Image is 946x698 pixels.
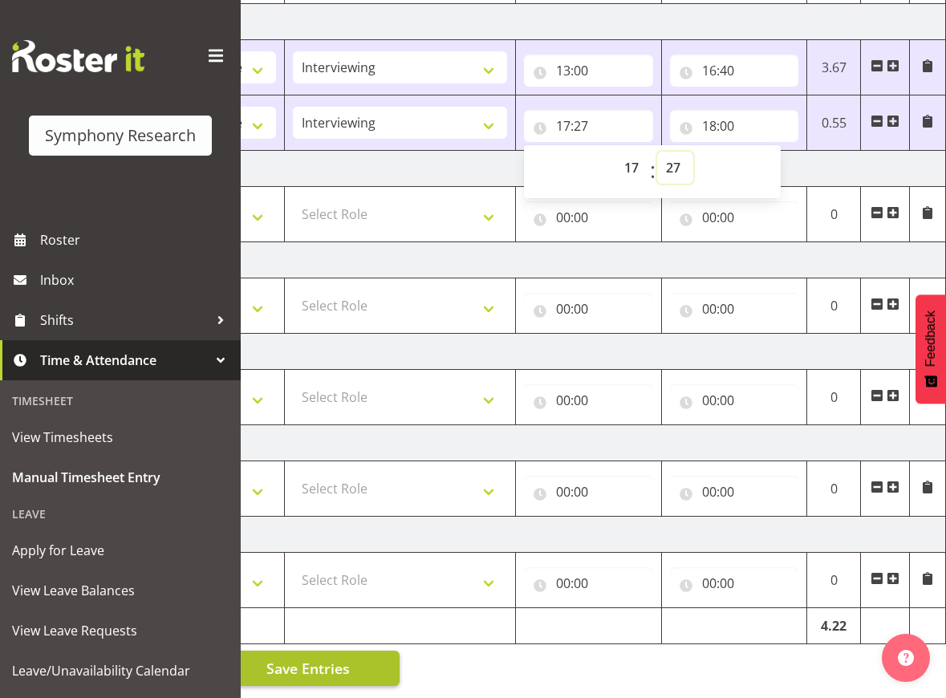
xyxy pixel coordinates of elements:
[40,308,209,332] span: Shifts
[217,651,400,686] button: Save Entries
[916,294,946,404] button: Feedback - Show survey
[4,417,237,457] a: View Timesheets
[4,384,237,417] div: Timesheet
[524,110,653,142] input: Click to select...
[12,538,229,562] span: Apply for Leave
[524,293,653,325] input: Click to select...
[4,457,237,497] a: Manual Timesheet Entry
[12,40,144,72] img: Rosterit website logo
[924,310,938,367] span: Feedback
[524,201,653,233] input: Click to select...
[650,152,656,192] span: :
[670,55,799,87] input: Click to select...
[4,570,237,611] a: View Leave Balances
[524,476,653,508] input: Click to select...
[12,425,229,449] span: View Timesheets
[670,293,799,325] input: Click to select...
[40,348,209,372] span: Time & Attendance
[12,465,229,489] span: Manual Timesheet Entry
[524,55,653,87] input: Click to select...
[12,619,229,643] span: View Leave Requests
[670,110,799,142] input: Click to select...
[12,659,229,683] span: Leave/Unavailability Calendar
[898,650,914,666] img: help-xxl-2.png
[4,651,237,691] a: Leave/Unavailability Calendar
[670,384,799,416] input: Click to select...
[40,268,233,292] span: Inbox
[807,553,861,608] td: 0
[670,567,799,599] input: Click to select...
[524,567,653,599] input: Click to select...
[524,384,653,416] input: Click to select...
[807,95,861,151] td: 0.55
[807,461,861,517] td: 0
[266,658,350,679] span: Save Entries
[807,187,861,242] td: 0
[670,201,799,233] input: Click to select...
[4,611,237,651] a: View Leave Requests
[40,228,233,252] span: Roster
[4,530,237,570] a: Apply for Leave
[807,40,861,95] td: 3.67
[807,278,861,334] td: 0
[807,608,861,644] td: 4.22
[807,370,861,425] td: 0
[45,124,196,148] div: Symphony Research
[4,497,237,530] div: Leave
[670,476,799,508] input: Click to select...
[12,578,229,603] span: View Leave Balances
